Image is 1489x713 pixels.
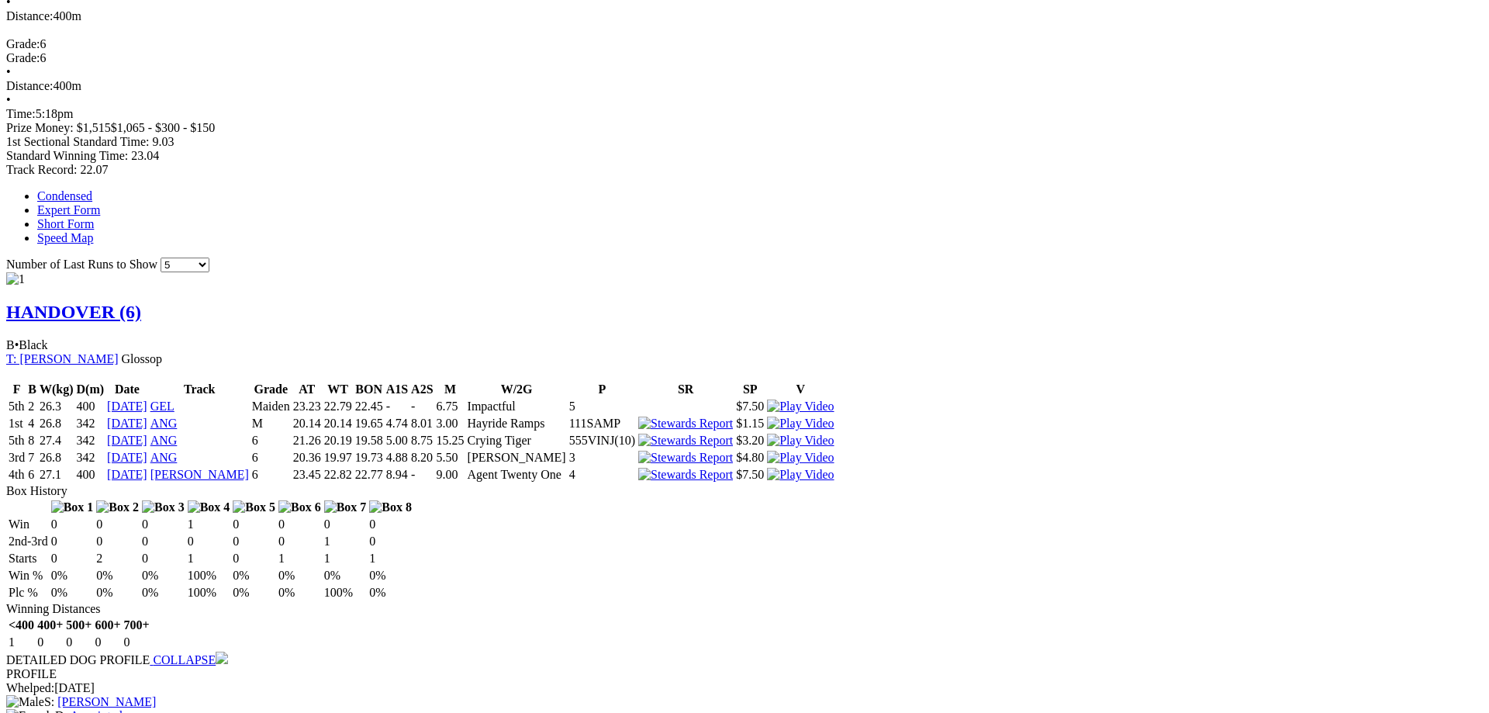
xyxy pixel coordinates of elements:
[410,399,434,414] td: -
[37,231,93,244] a: Speed Map
[735,433,765,448] td: $3.20
[385,433,409,448] td: 5.00
[76,433,105,448] td: 342
[39,433,74,448] td: 27.4
[323,517,368,532] td: 0
[6,272,25,286] img: 1
[141,517,185,532] td: 0
[369,500,412,514] img: Box 8
[436,399,465,414] td: 6.75
[8,433,26,448] td: 5th
[292,433,322,448] td: 21.26
[152,135,174,148] span: 9.03
[8,568,49,583] td: Win %
[323,467,353,483] td: 22.82
[6,652,1483,667] div: DETAILED DOG PROFILE
[6,79,53,92] span: Distance:
[50,534,95,549] td: 0
[188,500,230,514] img: Box 4
[107,400,147,413] a: [DATE]
[6,302,141,322] a: HANDOVER (6)
[735,399,765,414] td: $7.50
[6,79,1483,93] div: 400m
[637,382,734,397] th: SR
[323,551,368,566] td: 1
[368,534,413,549] td: 0
[385,382,409,397] th: A1S
[36,618,64,633] th: 400+
[767,417,834,431] img: Play Video
[8,416,26,431] td: 1st
[6,681,54,694] span: Whelped:
[251,382,291,397] th: Grade
[568,382,636,397] th: P
[57,695,156,708] a: [PERSON_NAME]
[323,534,368,549] td: 1
[436,382,465,397] th: M
[6,695,44,709] img: Male
[142,500,185,514] img: Box 3
[467,399,567,414] td: Impactful
[6,695,54,708] span: S:
[15,338,19,351] span: •
[410,467,434,483] td: -
[232,585,276,601] td: 0%
[467,382,567,397] th: W/2G
[37,217,94,230] a: Short Form
[354,450,384,466] td: 19.73
[767,434,834,447] a: View replay
[767,434,834,448] img: Play Video
[368,551,413,566] td: 1
[638,434,733,448] img: Stewards Report
[27,467,37,483] td: 6
[123,618,150,633] th: 700+
[50,568,95,583] td: 0%
[141,551,185,566] td: 0
[292,450,322,466] td: 20.36
[27,399,37,414] td: 2
[6,9,53,22] span: Distance:
[232,551,276,566] td: 0
[278,534,322,549] td: 0
[436,433,465,448] td: 15.25
[6,37,1483,51] div: 6
[187,517,231,532] td: 1
[6,37,40,50] span: Grade:
[354,382,384,397] th: BON
[6,149,128,162] span: Standard Winning Time:
[368,517,413,532] td: 0
[8,534,49,549] td: 2nd-3rd
[354,416,384,431] td: 19.65
[385,399,409,414] td: -
[107,434,147,447] a: [DATE]
[8,399,26,414] td: 5th
[467,416,567,431] td: Hayride Ramps
[410,416,434,431] td: 8.01
[8,585,49,601] td: Plc %
[6,681,1483,695] div: [DATE]
[368,585,413,601] td: 0%
[232,568,276,583] td: 0%
[187,568,231,583] td: 100%
[233,500,275,514] img: Box 5
[354,467,384,483] td: 22.77
[6,135,149,148] span: 1st Sectional Standard Time:
[766,382,834,397] th: V
[735,467,765,483] td: $7.50
[232,534,276,549] td: 0
[95,517,140,532] td: 0
[36,635,64,650] td: 0
[150,417,178,430] a: ANG
[385,450,409,466] td: 4.88
[638,468,733,482] img: Stewards Report
[50,585,95,601] td: 0%
[141,585,185,601] td: 0%
[27,416,37,431] td: 4
[278,500,321,514] img: Box 6
[94,618,121,633] th: 600+
[150,468,249,481] a: [PERSON_NAME]
[6,65,11,78] span: •
[767,400,834,414] img: Play Video
[6,258,157,271] span: Number of Last Runs to Show
[6,51,1483,65] div: 6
